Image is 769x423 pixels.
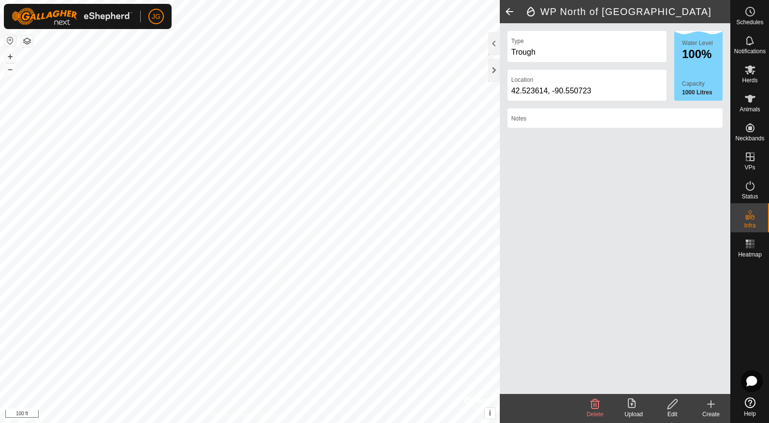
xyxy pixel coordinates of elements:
span: VPs [744,165,755,170]
a: Help [731,393,769,421]
button: i [485,408,495,419]
button: Reset Map [4,35,16,46]
span: Herds [742,77,757,83]
span: Help [744,411,756,417]
span: Status [741,194,758,199]
div: Trough [511,46,663,58]
div: 42.523614, -90.550723 [511,85,663,97]
label: Water Level [682,40,713,46]
div: 100% [682,48,723,60]
div: Edit [653,410,692,419]
button: + [4,51,16,62]
div: Create [692,410,730,419]
h2: WP North of [GEOGRAPHIC_DATA] [525,6,730,17]
label: Location [511,76,533,84]
span: Neckbands [735,136,764,141]
span: Heatmap [738,252,762,257]
button: Map Layers [21,35,33,47]
img: Gallagher Logo [12,8,132,25]
span: Delete [587,411,604,418]
label: Capacity [682,79,723,88]
button: – [4,63,16,75]
div: Upload [614,410,653,419]
span: JG [152,12,160,22]
span: Infra [744,223,755,228]
span: Notifications [734,48,766,54]
span: Schedules [736,19,763,25]
label: Type [511,37,524,45]
span: Animals [740,106,760,112]
a: Privacy Policy [212,410,248,419]
label: 1000 Litres [682,88,723,97]
span: i [489,409,491,417]
label: Notes [511,114,526,123]
a: Contact Us [260,410,288,419]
